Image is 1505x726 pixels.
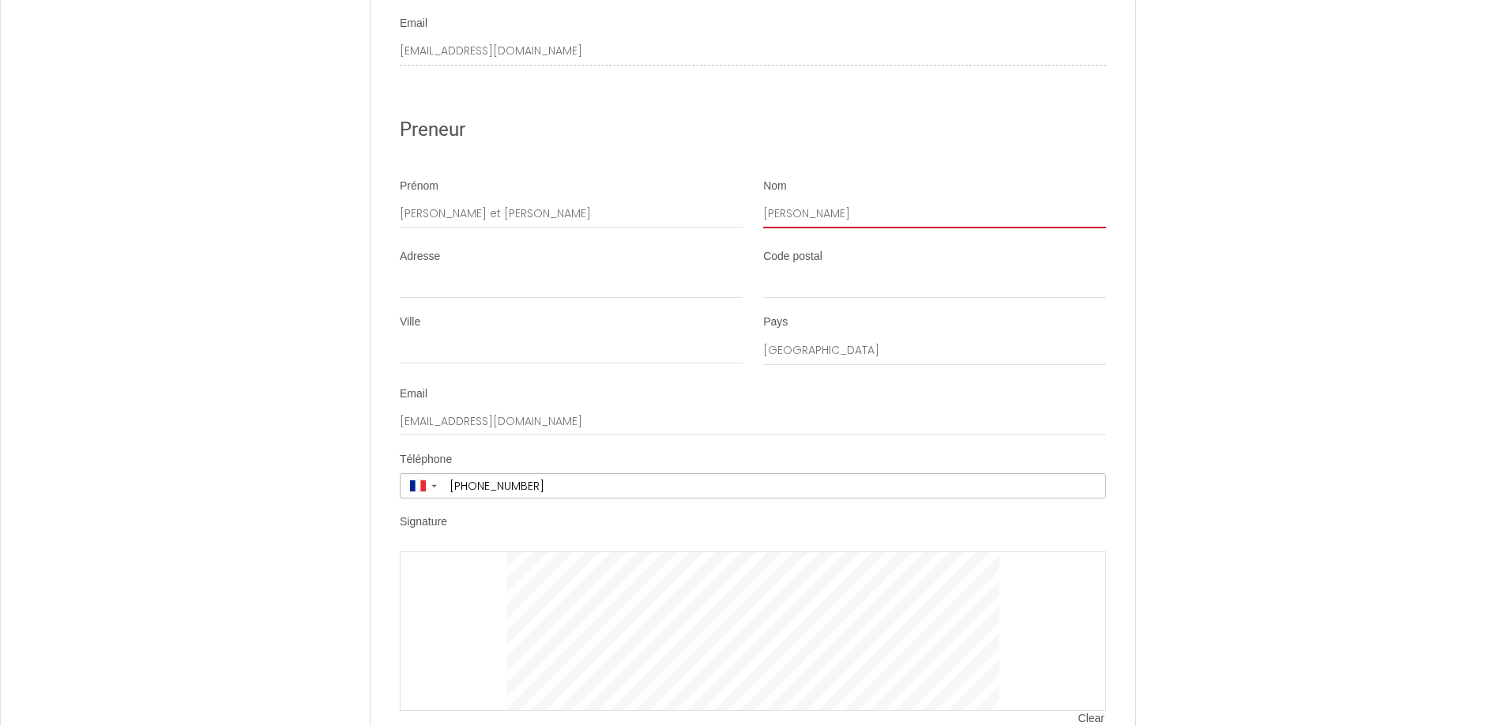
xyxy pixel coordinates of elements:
label: Email [400,16,427,32]
label: Prénom [400,179,438,194]
h2: Preneur [400,115,1106,145]
label: Ville [400,314,420,330]
label: Nom [763,179,787,194]
label: Signature [400,514,447,530]
span: ▼ [430,483,438,489]
label: Téléphone [400,452,452,468]
label: Email [400,386,427,402]
label: Adresse [400,249,440,265]
label: Code postal [763,249,822,265]
label: Pays [763,314,788,330]
input: +33 6 12 34 56 78 [444,474,1105,498]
